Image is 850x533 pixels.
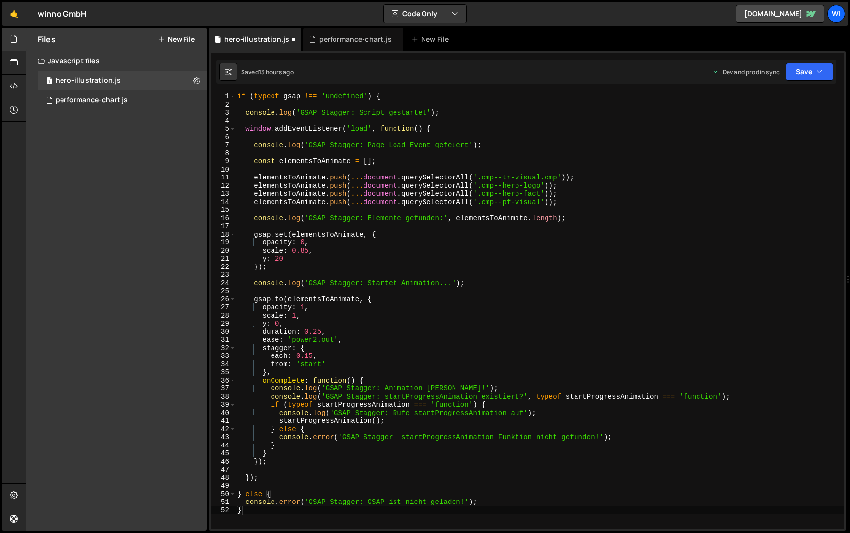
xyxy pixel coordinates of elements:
div: 12 [211,182,236,190]
div: 11 [211,174,236,182]
div: 34 [211,360,236,369]
div: 10 [211,166,236,174]
div: 44 [211,442,236,450]
div: 33 [211,352,236,360]
div: 42 [211,425,236,434]
div: 31 [211,336,236,344]
div: 51 [211,498,236,506]
div: 43 [211,433,236,442]
a: wi [827,5,845,23]
h2: Files [38,34,56,45]
div: Javascript files [26,51,207,71]
div: hero-illustration.js [56,76,121,85]
div: 52 [211,506,236,515]
div: 39 [211,401,236,409]
div: 38 [211,393,236,401]
div: 15 [211,206,236,214]
div: 17 [211,222,236,231]
div: 23 [211,271,236,279]
div: New File [411,34,453,44]
span: 1 [46,78,52,86]
div: 40 [211,409,236,417]
div: 36 [211,377,236,385]
div: 17342/48164.js [38,90,207,110]
div: winno GmbH [38,8,87,20]
div: 9 [211,157,236,166]
button: Save [786,63,833,81]
div: 41 [211,417,236,425]
div: 4 [211,117,236,125]
div: 50 [211,490,236,499]
button: New File [158,35,195,43]
div: 3 [211,109,236,117]
div: 16 [211,214,236,223]
div: 17342/48215.js [38,71,207,90]
div: 2 [211,101,236,109]
div: 47 [211,466,236,474]
div: 28 [211,312,236,320]
div: 22 [211,263,236,271]
div: 1 [211,92,236,101]
div: 7 [211,141,236,149]
div: 5 [211,125,236,133]
div: performance-chart.js [319,34,392,44]
div: 46 [211,458,236,466]
div: 48 [211,474,236,482]
div: 13 hours ago [259,68,294,76]
div: 37 [211,385,236,393]
div: Dev and prod in sync [713,68,780,76]
div: 30 [211,328,236,336]
div: 25 [211,287,236,296]
div: 8 [211,149,236,158]
div: 35 [211,368,236,377]
div: 27 [211,303,236,312]
div: 13 [211,190,236,198]
div: 29 [211,320,236,328]
div: Saved [241,68,294,76]
div: performance-chart.js [56,96,128,105]
div: 21 [211,255,236,263]
div: 45 [211,449,236,458]
div: 6 [211,133,236,142]
a: 🤙 [2,2,26,26]
div: 18 [211,231,236,239]
div: 20 [211,247,236,255]
div: 24 [211,279,236,288]
div: 14 [211,198,236,207]
div: 26 [211,296,236,304]
button: Code Only [384,5,466,23]
div: 49 [211,482,236,490]
div: hero-illustration.js [224,34,289,44]
a: [DOMAIN_NAME] [736,5,824,23]
div: 19 [211,238,236,247]
div: 32 [211,344,236,353]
